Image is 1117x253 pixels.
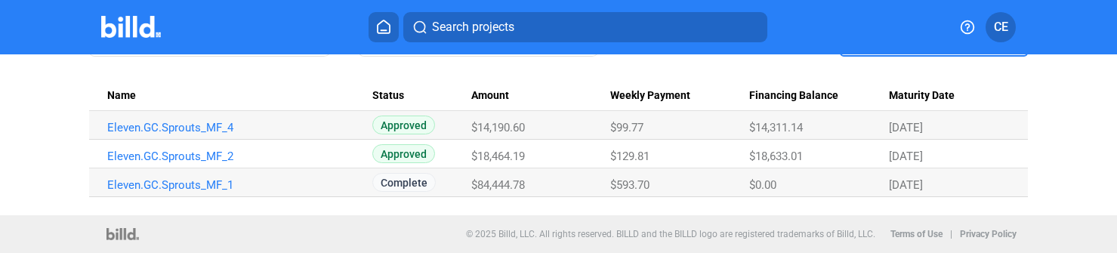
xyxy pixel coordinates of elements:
span: Complete [372,173,436,192]
span: Weekly Payment [610,89,690,103]
span: [DATE] [889,121,923,134]
p: © 2025 Billd, LLC. All rights reserved. BILLD and the BILLD logo are registered trademarks of Bil... [466,229,875,239]
span: $593.70 [610,178,650,192]
span: $14,311.14 [749,121,803,134]
b: Terms of Use [890,229,943,239]
div: Weekly Payment [610,89,749,103]
button: CE [986,12,1016,42]
div: Amount [471,89,610,103]
div: Status [372,89,472,103]
b: Privacy Policy [960,229,1017,239]
span: Maturity Date [889,89,955,103]
p: | [950,229,952,239]
span: $99.77 [610,121,643,134]
span: [DATE] [889,178,923,192]
span: $129.81 [610,150,650,163]
span: CE [994,18,1008,36]
span: [DATE] [889,150,923,163]
div: Name [107,89,372,103]
img: logo [106,228,139,240]
span: Search projects [432,18,514,36]
a: Eleven.GC.Sprouts_MF_2 [107,150,358,163]
div: Financing Balance [749,89,888,103]
a: Eleven.GC.Sprouts_MF_1 [107,178,358,192]
a: Eleven.GC.Sprouts_MF_4 [107,121,358,134]
span: Status [372,89,404,103]
span: $18,633.01 [749,150,803,163]
span: Approved [372,144,435,163]
span: Amount [471,89,509,103]
img: Billd Company Logo [101,16,161,38]
span: Name [107,89,136,103]
span: Financing Balance [749,89,838,103]
span: $14,190.60 [471,121,525,134]
span: Approved [372,116,435,134]
button: Search projects [403,12,767,42]
span: $84,444.78 [471,178,525,192]
span: $18,464.19 [471,150,525,163]
div: Maturity Date [889,89,1010,103]
span: $0.00 [749,178,776,192]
